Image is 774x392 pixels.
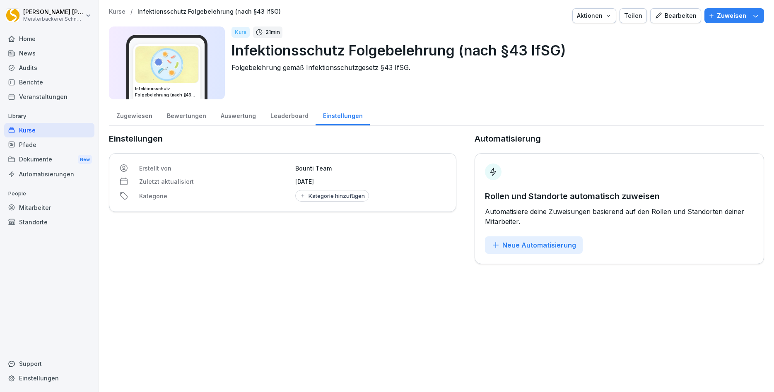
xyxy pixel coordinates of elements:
div: Kategorie hinzufügen [299,192,365,199]
div: Bearbeiten [655,11,697,20]
a: Einstellungen [316,104,370,125]
a: DokumenteNew [4,152,94,167]
a: Veranstaltungen [4,89,94,104]
h3: Infektionsschutz Folgebelehrung (nach §43 IfSG) [135,86,199,98]
div: New [78,155,92,164]
a: Audits [4,60,94,75]
button: Zuweisen [704,8,764,23]
div: Teilen [624,11,642,20]
p: Zuletzt aktualisiert [139,177,290,186]
p: Folgebelehrung gemäß Infektionsschutzgesetz §43 IfSG. [231,63,757,72]
a: Automatisierungen [4,167,94,181]
a: Leaderboard [263,104,316,125]
p: Zuweisen [717,11,746,20]
button: Neue Automatisierung [485,236,583,254]
a: Bewertungen [159,104,213,125]
button: Bearbeiten [650,8,701,23]
button: Teilen [620,8,647,23]
a: Kurse [4,123,94,137]
a: Mitarbeiter [4,200,94,215]
div: Kurs [231,27,250,38]
p: Library [4,110,94,123]
div: Aktionen [577,11,612,20]
p: Erstellt von [139,164,290,173]
a: Home [4,31,94,46]
p: 21 min [265,28,280,36]
img: jtrrztwhurl1lt2nit6ma5t3.png [135,46,198,83]
a: Pfade [4,137,94,152]
a: Standorte [4,215,94,229]
a: Zugewiesen [109,104,159,125]
p: Automatisierung [475,132,541,145]
p: [DATE] [295,177,446,186]
button: Kategorie hinzufügen [295,190,369,202]
a: Berichte [4,75,94,89]
p: Automatisiere deine Zuweisungen basierend auf den Rollen und Standorten deiner Mitarbeiter. [485,207,754,226]
p: Infektionsschutz Folgebelehrung (nach §43 IfSG) [231,40,757,61]
p: Einstellungen [109,132,456,145]
button: Aktionen [572,8,616,23]
p: [PERSON_NAME] [PERSON_NAME] [23,9,84,16]
a: Auswertung [213,104,263,125]
p: / [130,8,133,15]
a: Infektionsschutz Folgebelehrung (nach §43 IfSG) [137,8,281,15]
div: Neue Automatisierung [492,240,576,250]
p: People [4,187,94,200]
p: Kategorie [139,192,290,200]
div: Support [4,356,94,371]
p: Rollen und Standorte automatisch zuweisen [485,190,754,202]
div: Dokumente [4,152,94,167]
a: News [4,46,94,60]
p: Meisterbäckerei Schneckenburger [23,16,84,22]
a: Kurse [109,8,125,15]
p: Bounti Team [295,164,446,173]
a: Einstellungen [4,371,94,385]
